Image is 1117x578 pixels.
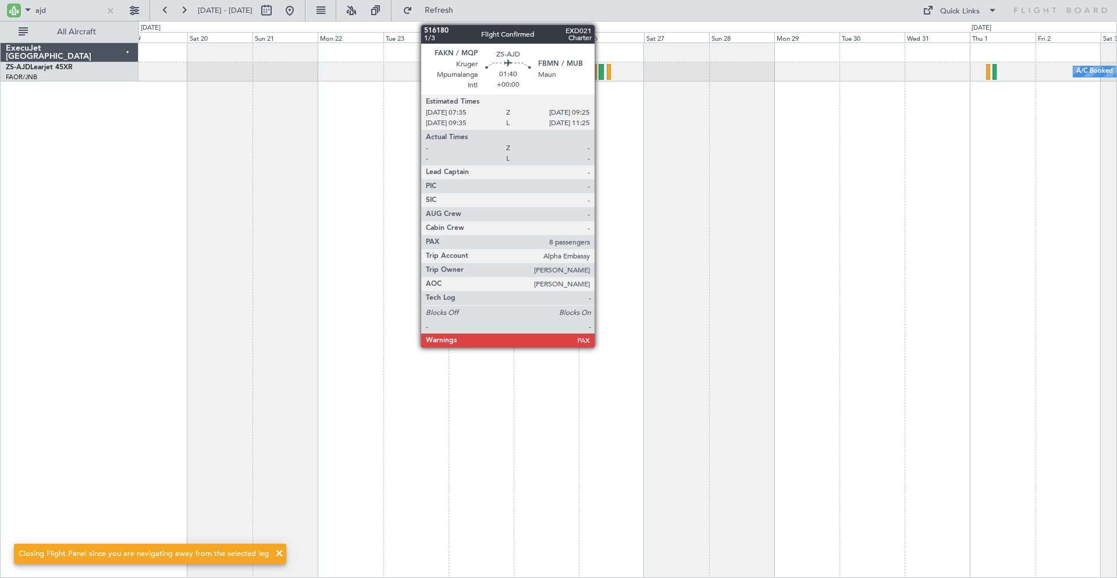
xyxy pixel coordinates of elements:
a: FAOR/JNB [6,73,37,81]
div: [DATE] [141,23,161,33]
div: Mon 29 [774,32,839,42]
span: [DATE] - [DATE] [198,5,252,16]
div: Quick Links [940,6,980,17]
div: Fri 19 [122,32,187,42]
span: All Aircraft [30,28,123,36]
div: Wed 24 [449,32,514,42]
span: Refresh [415,6,464,15]
div: Sat 27 [644,32,709,42]
div: Wed 31 [905,32,970,42]
div: Thu 25 [514,32,579,42]
div: Mon 22 [318,32,383,42]
div: Fri 26 [579,32,644,42]
div: Fri 2 [1036,32,1101,42]
div: Thu 1 [970,32,1035,42]
div: A/C Booked [1076,63,1113,80]
a: ZS-AJDLearjet 45XR [6,64,73,71]
div: Closing Flight Panel since you are navigating away from the selected leg [19,548,269,560]
div: Sun 21 [252,32,318,42]
input: A/C (Reg. or Type) [35,2,102,19]
div: Tue 23 [383,32,449,42]
button: Refresh [397,1,467,20]
div: Sat 20 [187,32,252,42]
button: All Aircraft [13,23,126,41]
div: Sun 28 [709,32,774,42]
div: Tue 30 [839,32,905,42]
div: [DATE] [972,23,991,33]
span: ZS-AJD [6,64,30,71]
button: Quick Links [917,1,1003,20]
